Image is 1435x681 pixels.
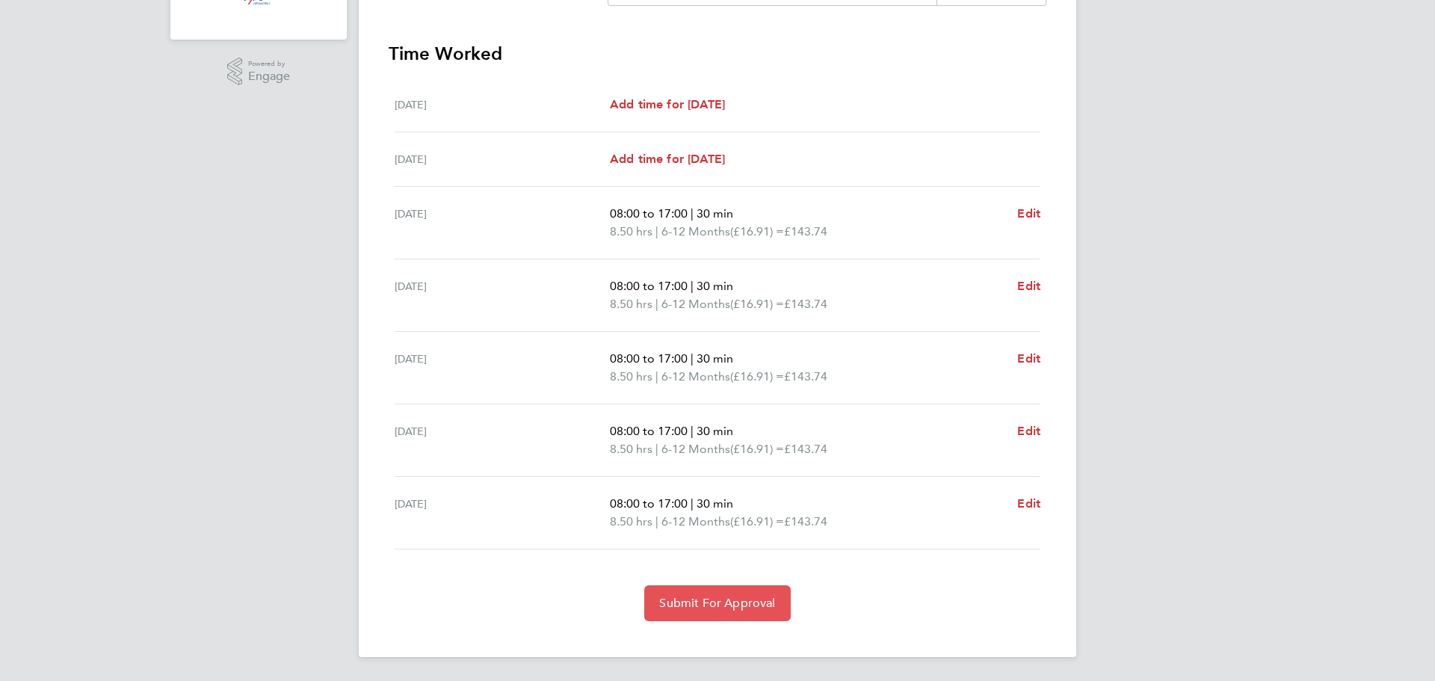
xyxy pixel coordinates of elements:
[395,350,610,386] div: [DATE]
[697,424,733,438] span: 30 min
[661,513,730,531] span: 6-12 Months
[395,205,610,241] div: [DATE]
[1017,205,1040,223] a: Edit
[610,96,725,114] a: Add time for [DATE]
[655,442,658,456] span: |
[697,279,733,293] span: 30 min
[1017,279,1040,293] span: Edit
[661,223,730,241] span: 6-12 Months
[610,150,725,168] a: Add time for [DATE]
[691,279,694,293] span: |
[248,58,290,70] span: Powered by
[610,496,688,511] span: 08:00 to 17:00
[610,279,688,293] span: 08:00 to 17:00
[655,224,658,238] span: |
[730,224,784,238] span: (£16.91) =
[655,514,658,529] span: |
[730,514,784,529] span: (£16.91) =
[691,206,694,221] span: |
[661,368,730,386] span: 6-12 Months
[730,442,784,456] span: (£16.91) =
[610,424,688,438] span: 08:00 to 17:00
[659,596,775,611] span: Submit For Approval
[784,297,827,311] span: £143.74
[784,224,827,238] span: £143.74
[389,42,1046,66] h3: Time Worked
[697,496,733,511] span: 30 min
[784,442,827,456] span: £143.74
[227,58,291,86] a: Powered byEngage
[1017,496,1040,511] span: Edit
[784,514,827,529] span: £143.74
[610,369,652,383] span: 8.50 hrs
[1017,495,1040,513] a: Edit
[1017,350,1040,368] a: Edit
[661,295,730,313] span: 6-12 Months
[697,206,733,221] span: 30 min
[610,224,652,238] span: 8.50 hrs
[395,150,610,168] div: [DATE]
[1017,422,1040,440] a: Edit
[395,96,610,114] div: [DATE]
[784,369,827,383] span: £143.74
[610,297,652,311] span: 8.50 hrs
[691,424,694,438] span: |
[395,277,610,313] div: [DATE]
[610,514,652,529] span: 8.50 hrs
[610,152,725,166] span: Add time for [DATE]
[248,70,290,83] span: Engage
[644,585,790,621] button: Submit For Approval
[661,440,730,458] span: 6-12 Months
[395,495,610,531] div: [DATE]
[730,297,784,311] span: (£16.91) =
[691,496,694,511] span: |
[1017,351,1040,366] span: Edit
[655,369,658,383] span: |
[395,422,610,458] div: [DATE]
[655,297,658,311] span: |
[1017,206,1040,221] span: Edit
[610,206,688,221] span: 08:00 to 17:00
[1017,424,1040,438] span: Edit
[691,351,694,366] span: |
[1017,277,1040,295] a: Edit
[610,97,725,111] span: Add time for [DATE]
[730,369,784,383] span: (£16.91) =
[697,351,733,366] span: 30 min
[610,351,688,366] span: 08:00 to 17:00
[610,442,652,456] span: 8.50 hrs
